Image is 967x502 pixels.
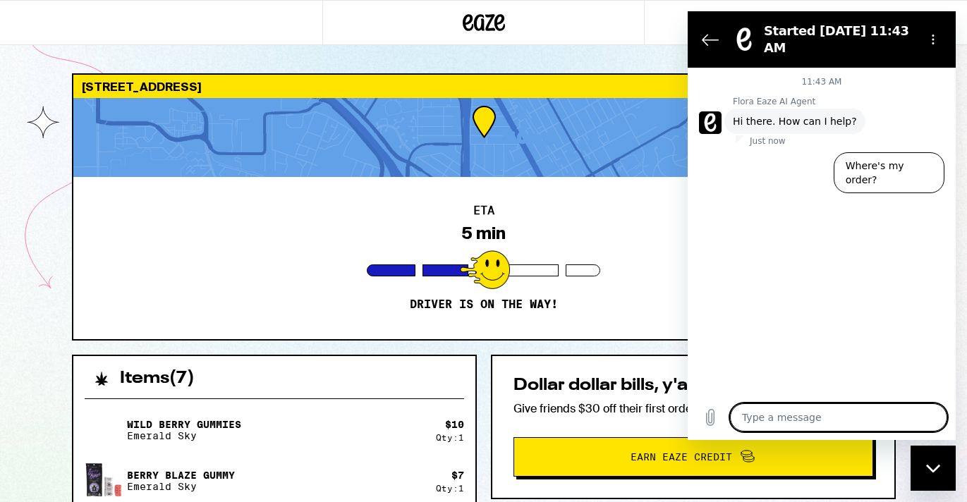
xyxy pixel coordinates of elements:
[127,430,241,441] p: Emerald Sky
[688,11,956,440] iframe: Messaging window
[127,419,241,430] p: Wild Berry Gummies
[445,419,464,430] div: $ 10
[85,463,124,499] img: Berry Blaze Gummy
[473,205,494,216] h2: ETA
[127,470,235,481] p: Berry Blaze Gummy
[436,433,464,442] div: Qty: 1
[461,224,506,243] div: 5 min
[513,377,873,394] h2: Dollar dollar bills, y'all
[410,298,558,312] p: Driver is on the way!
[85,410,124,450] img: Wild Berry Gummies
[911,446,956,491] iframe: Button to launch messaging window, conversation in progress
[127,481,235,492] p: Emerald Sky
[120,370,195,387] h2: Items ( 7 )
[436,484,464,493] div: Qty: 1
[513,401,873,416] p: Give friends $30 off their first order, get $40 credit for yourself!
[631,452,732,462] span: Earn Eaze Credit
[513,437,873,477] button: Earn Eaze Credit
[451,470,464,481] div: $ 7
[73,75,894,98] div: [STREET_ADDRESS]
